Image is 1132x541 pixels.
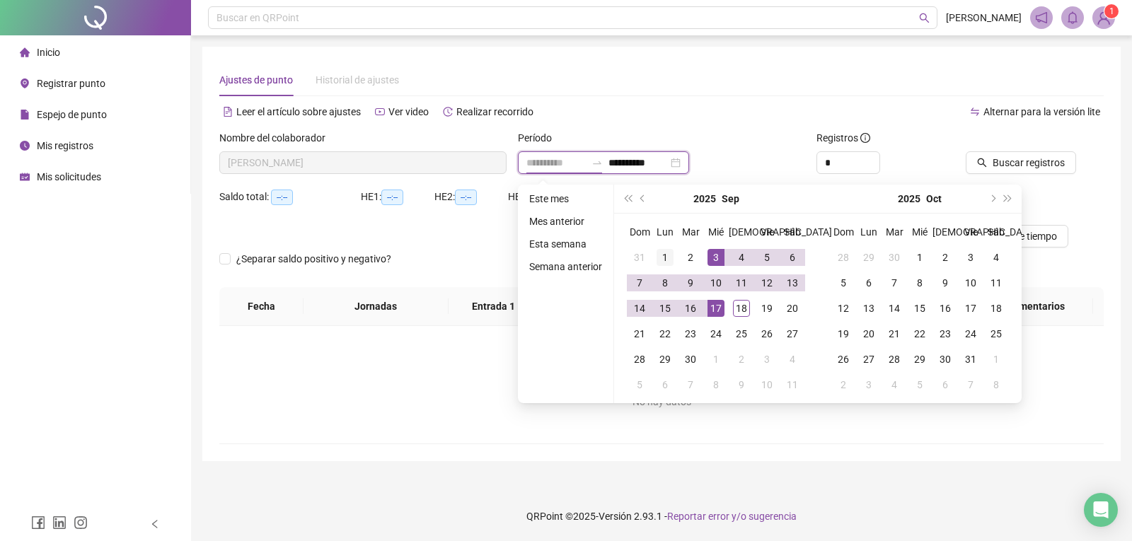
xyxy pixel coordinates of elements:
div: 23 [682,325,699,342]
td: 2025-10-02 [932,245,958,270]
td: 2025-10-15 [907,296,932,321]
div: 2 [733,351,750,368]
div: 31 [962,351,979,368]
div: 9 [682,274,699,291]
td: 2025-10-20 [856,321,882,347]
td: 2025-10-23 [932,321,958,347]
div: 5 [835,274,852,291]
td: 2025-10-11 [983,270,1009,296]
div: 1 [657,249,674,266]
td: 2025-09-27 [780,321,805,347]
td: 2025-09-12 [754,270,780,296]
span: Ajustes de punto [219,74,293,86]
div: 8 [707,376,724,393]
span: 1 [1109,6,1114,16]
div: 4 [886,376,903,393]
td: 2025-09-02 [678,245,703,270]
td: 2025-10-04 [780,347,805,372]
div: 10 [962,274,979,291]
div: 10 [758,376,775,393]
td: 2025-09-14 [627,296,652,321]
th: Mié [907,219,932,245]
div: 22 [911,325,928,342]
td: 2025-10-21 [882,321,907,347]
button: year panel [693,185,716,213]
span: history [443,107,453,117]
div: 18 [988,300,1005,317]
th: Mié [703,219,729,245]
span: Espejo de punto [37,109,107,120]
span: file [20,110,30,120]
td: 2025-09-23 [678,321,703,347]
div: 14 [631,300,648,317]
span: Historial de ajustes [316,74,399,86]
th: Entrada 1 [449,287,538,326]
div: 23 [937,325,954,342]
span: search [919,13,930,23]
div: 1 [911,249,928,266]
td: 2025-09-28 [831,245,856,270]
div: 27 [784,325,801,342]
sup: Atualize o seu contato no menu Meus Dados [1104,4,1119,18]
span: Realizar recorrido [456,106,533,117]
img: 87204 [1093,7,1114,28]
button: month panel [722,185,739,213]
div: 15 [911,300,928,317]
li: Semana anterior [524,258,608,275]
td: 2025-09-01 [652,245,678,270]
button: Buscar registros [966,151,1076,174]
td: 2025-10-17 [958,296,983,321]
td: 2025-09-10 [703,270,729,296]
td: 2025-09-29 [856,245,882,270]
span: facebook [31,516,45,530]
span: youtube [375,107,385,117]
td: 2025-11-02 [831,372,856,397]
td: 2025-11-03 [856,372,882,397]
td: 2025-11-07 [958,372,983,397]
div: Open Intercom Messenger [1084,493,1118,527]
td: 2025-09-11 [729,270,754,296]
div: 26 [758,325,775,342]
td: 2025-09-15 [652,296,678,321]
div: 8 [657,274,674,291]
div: 7 [962,376,979,393]
div: 30 [937,351,954,368]
button: month panel [926,185,942,213]
td: 2025-10-30 [932,347,958,372]
th: Lun [856,219,882,245]
div: 1 [988,351,1005,368]
button: next-year [984,185,1000,213]
span: notification [1035,11,1048,24]
th: Vie [958,219,983,245]
td: 2025-10-08 [703,372,729,397]
th: [DEMOGRAPHIC_DATA] [932,219,958,245]
th: Dom [627,219,652,245]
td: 2025-11-06 [932,372,958,397]
button: super-next-year [1000,185,1016,213]
span: to [591,157,603,168]
div: 17 [962,300,979,317]
div: 21 [886,325,903,342]
td: 2025-09-09 [678,270,703,296]
td: 2025-11-04 [882,372,907,397]
td: 2025-11-01 [983,347,1009,372]
div: 12 [835,300,852,317]
div: 6 [657,376,674,393]
td: 2025-10-25 [983,321,1009,347]
div: 7 [631,274,648,291]
li: Mes anterior [524,213,608,230]
td: 2025-10-03 [754,347,780,372]
div: 6 [784,249,801,266]
td: 2025-09-18 [729,296,754,321]
div: 21 [631,325,648,342]
span: Inicio [37,47,60,58]
td: 2025-09-16 [678,296,703,321]
th: [DEMOGRAPHIC_DATA] [729,219,754,245]
div: 2 [937,249,954,266]
div: 13 [784,274,801,291]
td: 2025-10-19 [831,321,856,347]
td: 2025-10-05 [831,270,856,296]
span: ALLAN VITOR LIMA CAMPOS [228,152,498,173]
span: Mis solicitudes [37,171,101,182]
div: 8 [911,274,928,291]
